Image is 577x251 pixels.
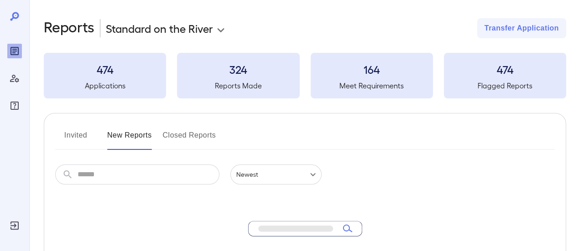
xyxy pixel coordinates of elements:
button: Invited [55,128,96,150]
h5: Flagged Reports [444,80,566,91]
h2: Reports [44,18,94,38]
summary: 474Applications324Reports Made164Meet Requirements474Flagged Reports [44,53,566,98]
h3: 324 [177,62,299,77]
div: FAQ [7,98,22,113]
h3: 474 [444,62,566,77]
button: Transfer Application [477,18,566,38]
h3: 474 [44,62,166,77]
h5: Meet Requirements [311,80,433,91]
div: Reports [7,44,22,58]
h5: Reports Made [177,80,299,91]
h3: 164 [311,62,433,77]
button: New Reports [107,128,152,150]
h5: Applications [44,80,166,91]
div: Newest [230,164,322,184]
div: Log Out [7,218,22,233]
div: Manage Users [7,71,22,86]
button: Closed Reports [163,128,216,150]
p: Standard on the River [106,21,213,36]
